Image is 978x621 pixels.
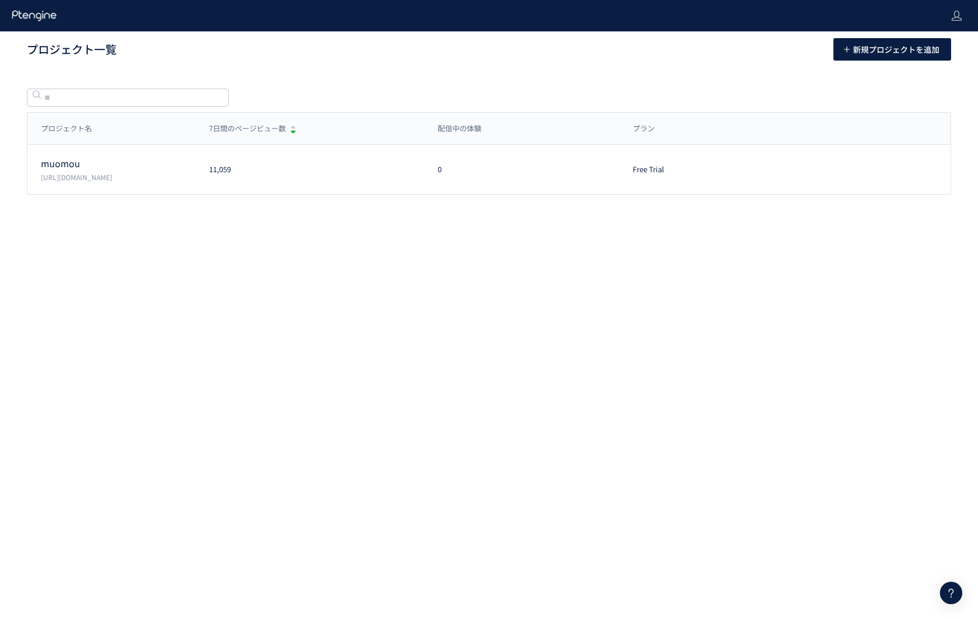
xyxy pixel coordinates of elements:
[41,172,196,182] p: https://muo-mou.com/
[41,157,196,170] p: muomou
[633,123,655,134] span: プラン
[438,123,481,134] span: 配信中の体験
[196,164,424,175] div: 11,059
[209,123,286,134] span: 7日間のページビュー数
[27,42,809,58] h1: プロジェクト一覧
[853,38,939,61] span: 新規プロジェクトを追加
[41,123,92,134] span: プロジェクト名
[619,164,783,175] div: Free Trial
[833,38,951,61] button: 新規プロジェクトを追加
[424,164,620,175] div: 0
